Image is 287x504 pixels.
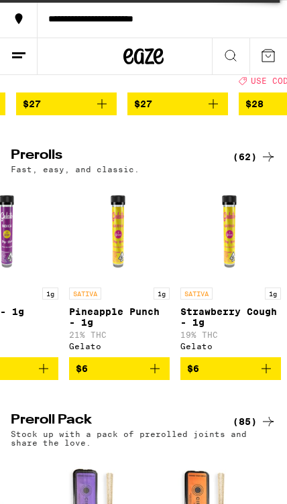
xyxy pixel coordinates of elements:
p: Stock up with a pack of prerolled joints and share the love. [11,430,276,447]
button: Add to bag [180,357,281,380]
h2: Prerolls [11,149,220,165]
p: 21% THC [69,330,170,339]
p: 1g [154,288,170,300]
p: 19% THC [180,330,281,339]
p: Pineapple Punch - 1g [69,306,170,328]
span: $6 [187,363,199,374]
p: SATIVA [69,288,101,300]
div: Gelato [69,342,170,351]
span: Hi. Need any help? [9,10,111,23]
a: Open page for Strawberry Cough - 1g from Gelato [180,180,281,357]
a: (85) [233,414,276,430]
span: $27 [134,99,152,109]
h2: Preroll Pack [11,414,220,430]
span: $6 [76,363,88,374]
a: Open page for Pineapple Punch - 1g from Gelato [69,180,170,357]
p: 1g [42,288,58,300]
div: Gelato [180,342,281,351]
button: Add to bag [69,357,170,380]
button: Add to bag [127,92,228,115]
p: Fast, easy, and classic. [11,165,139,174]
button: Add to bag [16,92,117,115]
a: (62) [233,149,276,165]
img: Gelato - Strawberry Cough - 1g [180,180,281,281]
p: SATIVA [180,288,213,300]
span: $28 [245,99,264,109]
p: 1g [265,288,281,300]
p: Strawberry Cough - 1g [180,306,281,328]
span: $27 [23,99,41,109]
img: Gelato - Pineapple Punch - 1g [69,180,170,281]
